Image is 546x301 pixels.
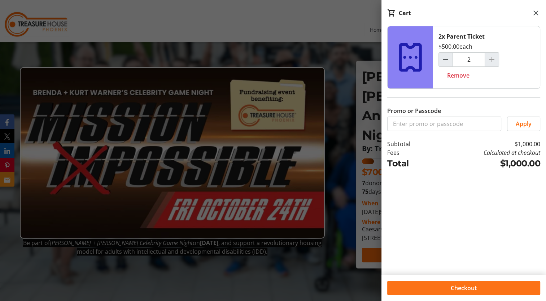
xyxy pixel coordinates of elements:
[447,71,469,80] span: Remove
[387,117,501,131] input: Enter promo or passcode
[507,117,540,131] button: Apply
[399,9,411,17] div: Cart
[438,42,472,51] div: $500.00 each
[432,140,540,148] td: $1,000.00
[387,148,432,157] td: Fees
[432,148,540,157] td: Calculated at checkout
[387,140,432,148] td: Subtotal
[439,53,453,66] button: Decrement by one
[453,52,485,67] input: Parent Ticket Quantity
[387,157,432,170] td: Total
[438,68,478,83] button: Remove
[387,281,540,295] button: Checkout
[438,32,485,41] div: 2x Parent Ticket
[451,284,477,292] span: Checkout
[516,119,532,128] span: Apply
[432,157,540,170] td: $1,000.00
[387,106,441,115] label: Promo or Passcode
